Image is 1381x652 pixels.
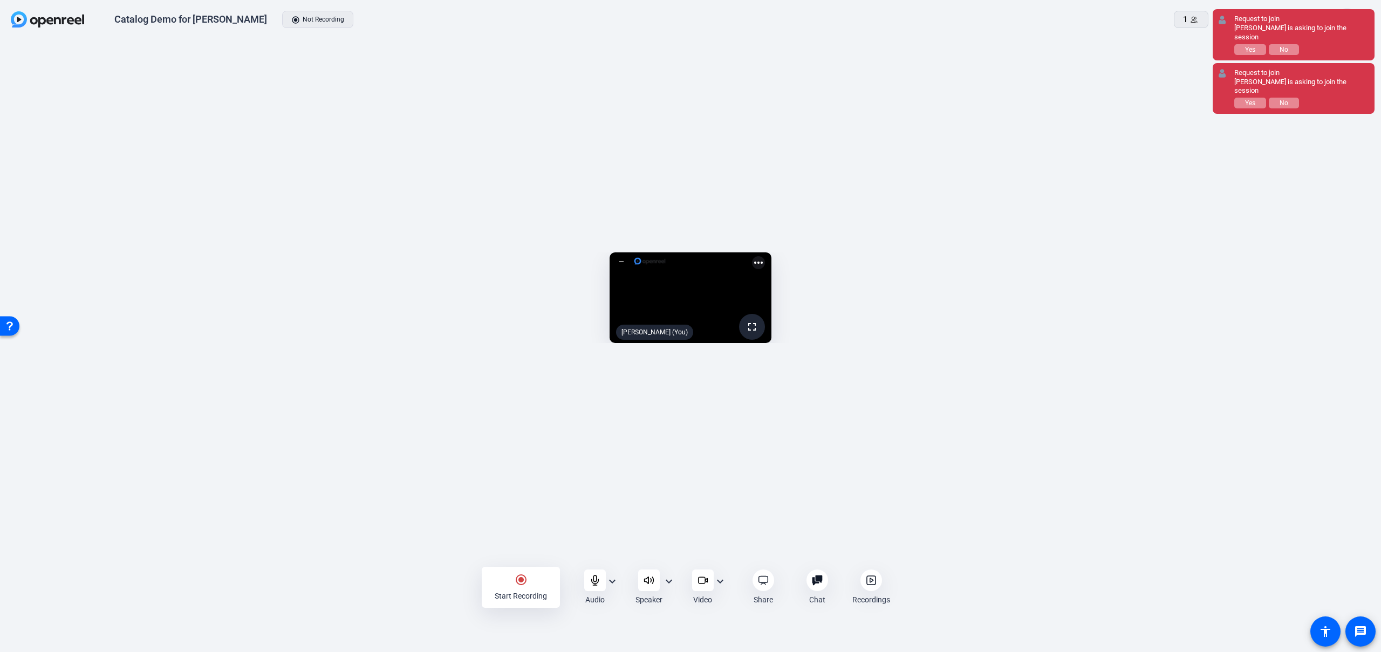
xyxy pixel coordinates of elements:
[1280,46,1288,53] span: No
[635,594,662,605] div: Speaker
[752,256,765,269] mat-icon: more_horiz
[1234,24,1369,42] div: [PERSON_NAME] is asking to join the session
[1234,98,1266,108] button: Yes
[693,594,712,605] div: Video
[1354,625,1367,638] mat-icon: message
[1234,68,1369,78] div: Request to join
[11,11,84,28] img: OpenReel logo
[714,575,727,588] mat-icon: expand_more
[616,325,693,340] div: [PERSON_NAME] (You)
[1245,99,1255,107] span: Yes
[746,320,758,333] mat-icon: fullscreen
[585,594,605,605] div: Audio
[1269,44,1299,55] button: No
[662,575,675,588] mat-icon: expand_more
[754,594,773,605] div: Share
[114,13,267,26] div: Catalog Demo for [PERSON_NAME]
[1174,11,1208,28] button: 1
[809,594,825,605] div: Chat
[606,575,619,588] mat-icon: expand_more
[1234,78,1369,96] div: [PERSON_NAME] is asking to join the session
[1234,15,1369,24] div: Request to join
[633,256,666,266] img: logo
[1337,8,1357,31] div: RK
[1183,13,1187,26] span: 1
[515,573,528,586] mat-icon: radio_button_checked
[1319,625,1332,638] mat-icon: accessibility
[495,591,547,601] div: Start Recording
[1269,98,1299,108] button: No
[1234,44,1266,55] button: Yes
[852,594,890,605] div: Recordings
[1280,99,1288,107] span: No
[1245,46,1255,53] span: Yes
